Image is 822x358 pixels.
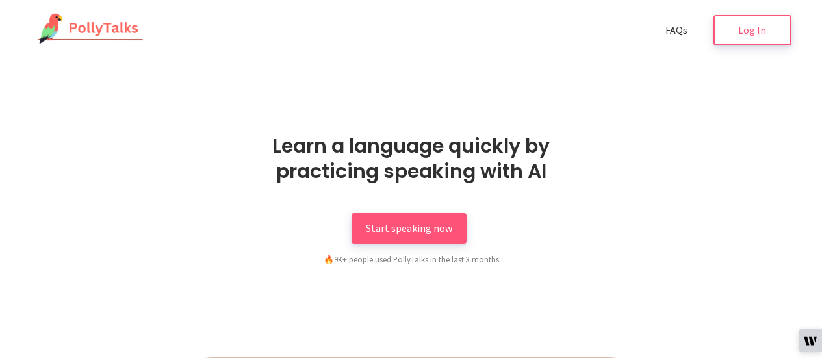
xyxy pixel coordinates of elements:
[255,253,567,266] div: 9K+ people used PollyTalks in the last 3 months
[324,254,334,264] span: fire
[233,133,590,184] h1: Learn a language quickly by practicing speaking with AI
[352,213,467,244] a: Start speaking now
[651,15,702,45] a: FAQs
[366,222,452,235] span: Start speaking now
[665,23,687,36] span: FAQs
[713,15,791,45] a: Log In
[31,13,144,45] img: PollyTalks Logo
[738,23,766,36] span: Log In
